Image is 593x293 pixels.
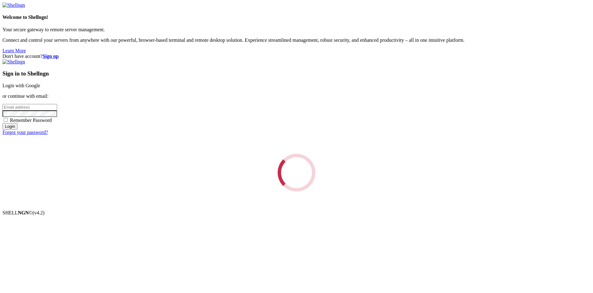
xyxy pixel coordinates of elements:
input: Remember Password [4,118,8,122]
img: Shellngn [2,2,25,8]
a: Sign up [43,54,59,59]
h3: Sign in to Shellngn [2,70,591,77]
a: Forgot your password? [2,130,48,135]
p: Your secure gateway to remote server management. [2,27,591,32]
a: Login with Google [2,83,40,88]
b: NGN [18,210,29,215]
span: SHELL © [2,210,44,215]
p: or continue with email: [2,93,591,99]
a: Learn More [2,48,26,53]
div: Don't have account? [2,54,591,59]
span: Remember Password [10,118,52,123]
p: Connect and control your servers from anywhere with our powerful, browser-based terminal and remo... [2,37,591,43]
input: Email address [2,104,57,110]
div: Loading... [276,152,317,193]
h4: Welcome to Shellngn! [2,15,591,20]
input: Login [2,123,18,130]
span: 4.2.0 [33,210,45,215]
img: Shellngn [2,59,25,65]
